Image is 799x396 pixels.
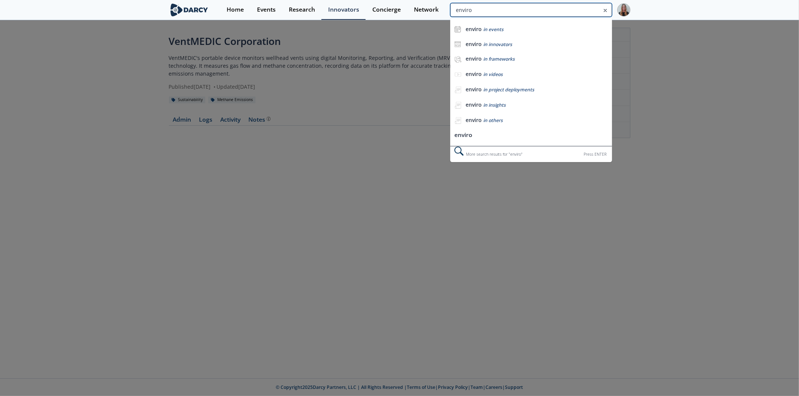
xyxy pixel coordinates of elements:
[483,41,512,48] span: in innovators
[584,150,607,158] div: Press ENTER
[450,128,612,142] li: enviro
[450,3,612,17] input: Advanced Search
[289,7,315,13] div: Research
[454,41,461,48] img: icon
[483,56,515,62] span: in frameworks
[466,55,482,62] b: enviro
[466,40,482,48] b: enviro
[483,102,506,108] span: in insights
[483,26,503,33] span: in events
[450,146,612,162] div: More search results for " enviro "
[372,7,401,13] div: Concierge
[466,86,482,93] b: enviro
[328,7,359,13] div: Innovators
[483,117,503,124] span: in others
[466,101,482,108] b: enviro
[466,70,482,77] b: enviro
[617,3,630,16] img: Profile
[483,86,534,93] span: in project deployments
[169,3,210,16] img: logo-wide.svg
[483,71,503,77] span: in videos
[227,7,244,13] div: Home
[466,116,482,124] b: enviro
[257,7,276,13] div: Events
[466,25,482,33] b: enviro
[414,7,439,13] div: Network
[454,26,461,33] img: icon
